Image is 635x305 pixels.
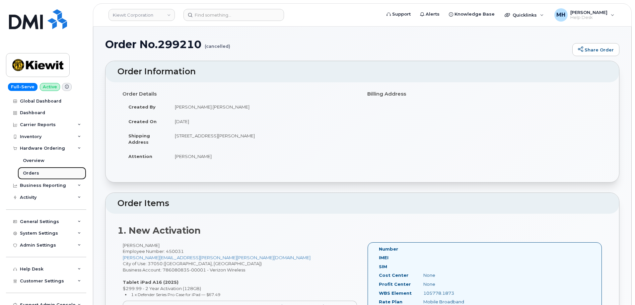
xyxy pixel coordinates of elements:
h4: Order Details [122,91,357,97]
strong: Shipping Address [128,133,150,145]
strong: Created On [128,119,157,124]
h2: Order Information [117,67,607,76]
label: WBS Element [379,290,412,296]
a: Share Order [572,43,619,56]
strong: Attention [128,154,152,159]
label: IMEI [379,255,388,261]
td: [STREET_ADDRESS][PERSON_NAME] [169,128,357,149]
div: 105778.1873 [418,290,481,296]
strong: Created By [128,104,156,110]
strong: Tablet iPad A16 (2025) [123,279,178,285]
div: None [418,281,481,287]
h4: Billing Address [367,91,602,97]
small: (cancelled) [205,38,230,49]
strong: 1. New Activation [117,225,201,236]
label: Cost Center [379,272,408,278]
small: 1 x Defender Series Pro Case for iPad — $67.49 [131,292,220,297]
a: [PERSON_NAME][EMAIL_ADDRESS][PERSON_NAME][PERSON_NAME][DOMAIN_NAME] [123,255,311,260]
h1: Order No.299210 [105,38,569,50]
label: Number [379,246,398,252]
td: [PERSON_NAME] [169,149,357,164]
label: Rate Plan [379,299,402,305]
label: SIM [379,264,387,270]
iframe: Messenger Launcher [606,276,630,300]
h2: Order Items [117,199,607,208]
td: [DATE] [169,114,357,129]
label: Profit Center [379,281,411,287]
span: Employee Number: 450031 [123,249,184,254]
div: None [418,272,481,278]
td: [PERSON_NAME].[PERSON_NAME] [169,100,357,114]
